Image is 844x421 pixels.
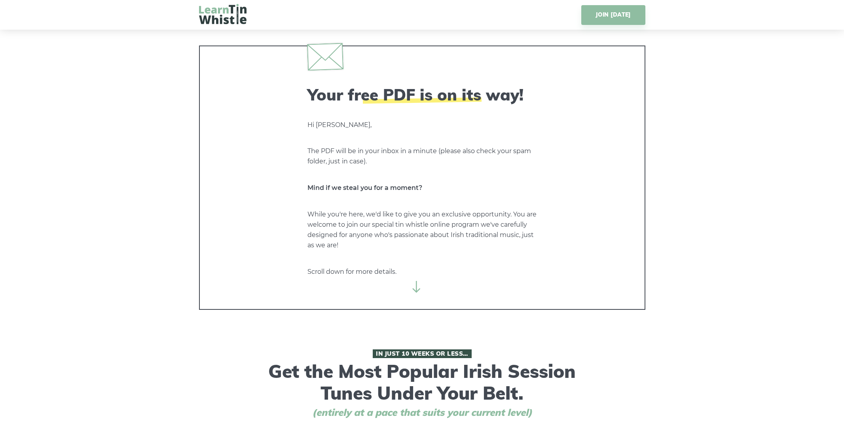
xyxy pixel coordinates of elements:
span: In Just 10 Weeks or Less… [373,349,472,358]
p: Scroll down for more details. [307,267,537,277]
p: The PDF will be in your inbox in a minute (please also check your spam folder, just in case). [307,146,537,167]
a: JOIN [DATE] [581,5,645,25]
span: (entirely at a pace that suits your current level) [298,407,547,418]
h2: Your free PDF is on its way! [307,85,537,104]
img: envelope.svg [307,43,343,70]
img: LearnTinWhistle.com [199,4,247,24]
strong: Mind if we steal you for a moment? [307,184,422,192]
p: While you're here, we'd like to give you an exclusive opportunity. You are welcome to join our sp... [307,209,537,250]
p: Hi [PERSON_NAME], [307,120,537,130]
h1: Get the Most Popular Irish Session Tunes Under Your Belt. [266,349,578,418]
